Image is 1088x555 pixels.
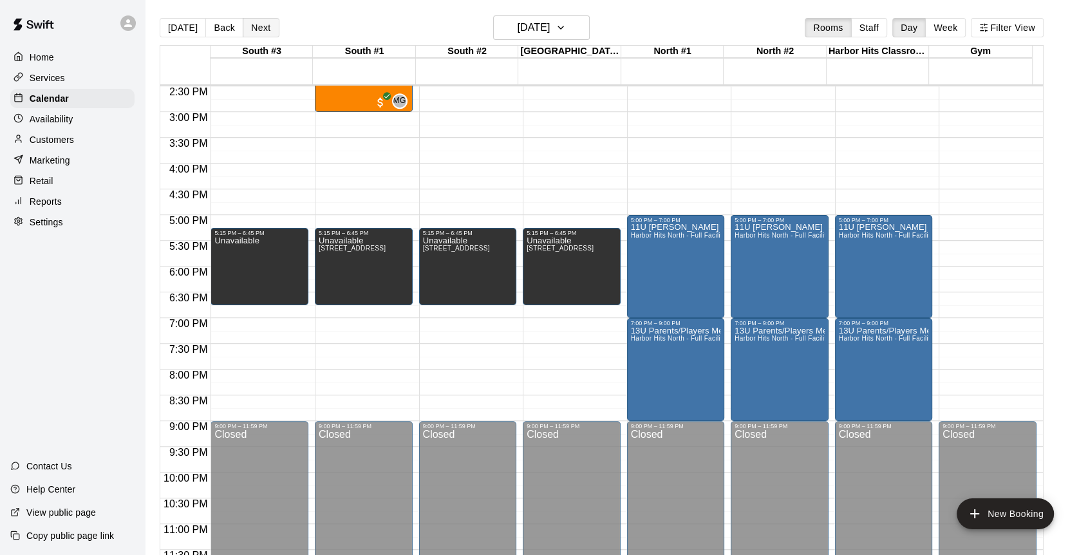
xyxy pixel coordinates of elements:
p: Home [30,51,54,64]
div: 9:00 PM – 11:59 PM [839,423,929,429]
div: Harbor Hits Classroom [827,46,929,58]
span: 2:30 PM [166,86,211,97]
div: 5:15 PM – 6:45 PM [423,230,513,236]
span: 10:00 PM [160,473,211,484]
p: Help Center [26,483,75,496]
p: Copy public page link [26,529,114,542]
div: 7:00 PM – 9:00 PM: 13U Parents/Players Meeting [627,318,725,421]
div: 9:00 PM – 11:59 PM [631,423,721,429]
span: 6:30 PM [166,292,211,303]
div: 9:00 PM – 11:59 PM [423,423,513,429]
span: 10:30 PM [160,498,211,509]
span: All customers have paid [374,96,387,109]
button: Next [243,18,279,37]
span: 3:00 PM [166,112,211,123]
span: 9:30 PM [166,447,211,458]
span: Harbor Hits North - Full Facility Rental [631,232,748,239]
div: 5:00 PM – 7:00 PM: 11U Newton Players/Parents Meeting [627,215,725,318]
span: 8:30 PM [166,395,211,406]
span: McKenna Gadberry [397,93,408,109]
span: 11:00 PM [160,524,211,535]
a: Marketing [10,151,135,170]
p: Services [30,71,65,84]
div: Retail [10,171,135,191]
a: Home [10,48,135,67]
span: MG [393,95,406,108]
div: North #1 [621,46,724,58]
p: Availability [30,113,73,126]
div: [GEOGRAPHIC_DATA] [518,46,621,58]
div: McKenna Gadberry [392,93,408,109]
span: [STREET_ADDRESS] [423,245,490,252]
button: [DATE] [160,18,206,37]
span: 5:30 PM [166,241,211,252]
span: Harbor Hits North - Full Facility Rental [735,335,852,342]
span: [STREET_ADDRESS] [319,245,386,252]
div: 5:15 PM – 6:45 PM [527,230,617,236]
a: Availability [10,109,135,129]
button: Rooms [805,18,851,37]
span: 3:30 PM [166,138,211,149]
p: Reports [30,195,62,208]
a: Reports [10,192,135,211]
a: Settings [10,212,135,232]
div: 5:00 PM – 7:00 PM [839,217,929,223]
span: 9:00 PM [166,421,211,432]
span: 8:00 PM [166,370,211,381]
span: 5:00 PM [166,215,211,226]
div: 5:15 PM – 6:45 PM: Unavailable [419,228,517,305]
span: Harbor Hits North - Full Facility Rental [735,232,852,239]
div: 7:00 PM – 9:00 PM [735,320,825,326]
button: [DATE] [493,15,590,40]
a: Calendar [10,89,135,108]
div: 5:15 PM – 6:45 PM [319,230,409,236]
span: [STREET_ADDRESS] [527,245,594,252]
span: 6:00 PM [166,267,211,277]
div: 7:00 PM – 9:00 PM: 13U Parents/Players Meeting [835,318,933,421]
div: 7:00 PM – 9:00 PM [631,320,721,326]
div: 9:00 PM – 11:59 PM [527,423,617,429]
button: Filter View [971,18,1043,37]
div: 9:00 PM – 11:59 PM [735,423,825,429]
div: Gym [929,46,1031,58]
div: 5:15 PM – 6:45 PM: Unavailable [315,228,413,305]
span: 7:00 PM [166,318,211,329]
div: South #2 [416,46,518,58]
div: 9:00 PM – 11:59 PM [943,423,1033,429]
a: Services [10,68,135,88]
p: Customers [30,133,74,146]
h6: [DATE] [517,19,550,37]
p: Contact Us [26,460,72,473]
div: South #1 [313,46,415,58]
div: 5:00 PM – 7:00 PM [735,217,825,223]
span: Harbor Hits North - Full Facility Rental [839,232,956,239]
span: Harbor Hits North - Full Facility Rental [631,335,748,342]
div: 5:00 PM – 7:00 PM: 11U Newton Players/Parents Meeting [835,215,933,318]
button: add [957,498,1054,529]
div: 5:00 PM – 7:00 PM [631,217,721,223]
button: Staff [851,18,888,37]
div: 7:00 PM – 9:00 PM [839,320,929,326]
span: Harbor Hits North - Full Facility Rental [839,335,956,342]
span: 4:30 PM [166,189,211,200]
div: 5:00 PM – 7:00 PM: 11U Newton Players/Parents Meeting [731,215,829,318]
a: Customers [10,130,135,149]
div: South #3 [211,46,313,58]
div: 5:15 PM – 6:45 PM [214,230,305,236]
p: Settings [30,216,63,229]
p: Marketing [30,154,70,167]
div: 5:15 PM – 6:45 PM: Unavailable [523,228,621,305]
p: View public page [26,506,96,519]
button: Back [205,18,243,37]
button: Day [892,18,926,37]
div: 5:15 PM – 6:45 PM: Unavailable [211,228,308,305]
div: 7:00 PM – 9:00 PM: 13U Parents/Players Meeting [731,318,829,421]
